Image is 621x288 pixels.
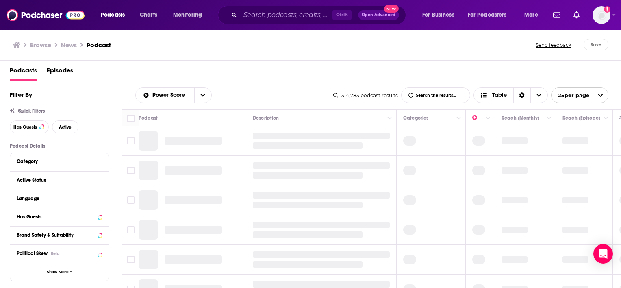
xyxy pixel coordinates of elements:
svg: Add a profile image [604,6,610,13]
div: Sort Direction [513,88,530,103]
button: Show profile menu [593,6,610,24]
span: Toggle select row [127,137,135,144]
span: Open Advanced [362,13,395,17]
span: Toggle select row [127,196,135,204]
div: Search podcasts, credits, & more... [226,6,414,24]
a: Show notifications dropdown [550,8,564,22]
button: Open AdvancedNew [358,10,399,20]
button: Column Actions [483,113,493,123]
button: open menu [417,9,465,22]
h3: Podcast [87,41,111,49]
button: Political SkewBeta [17,248,102,258]
div: Active Status [17,177,97,183]
button: open menu [95,9,135,22]
span: New [384,5,399,13]
button: Language [17,193,102,203]
span: Political Skew [17,251,48,256]
h2: Choose List sort [135,87,212,103]
span: Charts [140,9,157,21]
div: Language [17,196,97,201]
a: Show notifications dropdown [570,8,583,22]
button: Category [17,156,102,166]
button: open menu [167,9,213,22]
button: Has Guests [10,120,49,133]
button: Send feedback [533,39,574,50]
button: Show More [10,263,109,281]
a: Browse [30,41,51,49]
button: open menu [136,92,194,98]
div: Reach (Episode) [562,113,600,123]
div: Category [17,159,97,164]
a: Charts [135,9,162,22]
button: Brand Safety & Suitability [17,230,102,240]
div: Podcast [139,113,158,123]
span: Show More [47,270,69,274]
button: open menu [551,87,608,103]
span: 25 per page [552,89,589,102]
h1: News [61,41,77,49]
button: open menu [194,88,211,103]
span: Podcasts [101,9,125,21]
button: Column Actions [454,113,464,123]
button: Column Actions [544,113,554,123]
span: Table [492,92,507,98]
button: open menu [519,9,548,22]
button: Save [584,39,608,50]
button: Has Guests [17,212,102,222]
span: For Podcasters [468,9,507,21]
img: Podchaser - Follow, Share and Rate Podcasts [7,7,85,23]
span: For Business [422,9,454,21]
input: Search podcasts, credits, & more... [240,9,332,22]
p: Podcast Details [10,143,109,149]
div: 314,783 podcast results [333,92,398,98]
span: More [524,9,538,21]
div: Categories [403,113,428,123]
span: Power Score [152,92,188,98]
a: Podcasts [10,64,37,81]
span: Active [59,125,72,129]
span: Ctrl K [332,10,352,20]
div: Open Intercom Messenger [593,244,613,264]
button: Active Status [17,175,102,185]
div: Has Guests [17,214,95,220]
span: Has Guests [13,125,37,129]
div: Description [253,113,279,123]
button: open menu [462,9,519,22]
span: Toggle select row [127,167,135,174]
a: Episodes [47,64,73,81]
span: Toggle select row [127,226,135,233]
button: Column Actions [385,113,395,123]
span: Monitoring [173,9,202,21]
div: Reach (Monthly) [502,113,539,123]
span: Quick Filters [18,108,45,114]
button: Active [52,120,78,133]
img: User Profile [593,6,610,24]
span: Toggle select row [127,256,135,263]
button: Column Actions [601,113,611,123]
div: Beta [51,251,60,256]
div: Brand Safety & Suitability [17,232,95,238]
div: Power Score [472,113,484,123]
h2: Filter By [10,91,32,98]
button: Choose View [473,87,548,103]
span: Logged in as ColleenO [593,6,610,24]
